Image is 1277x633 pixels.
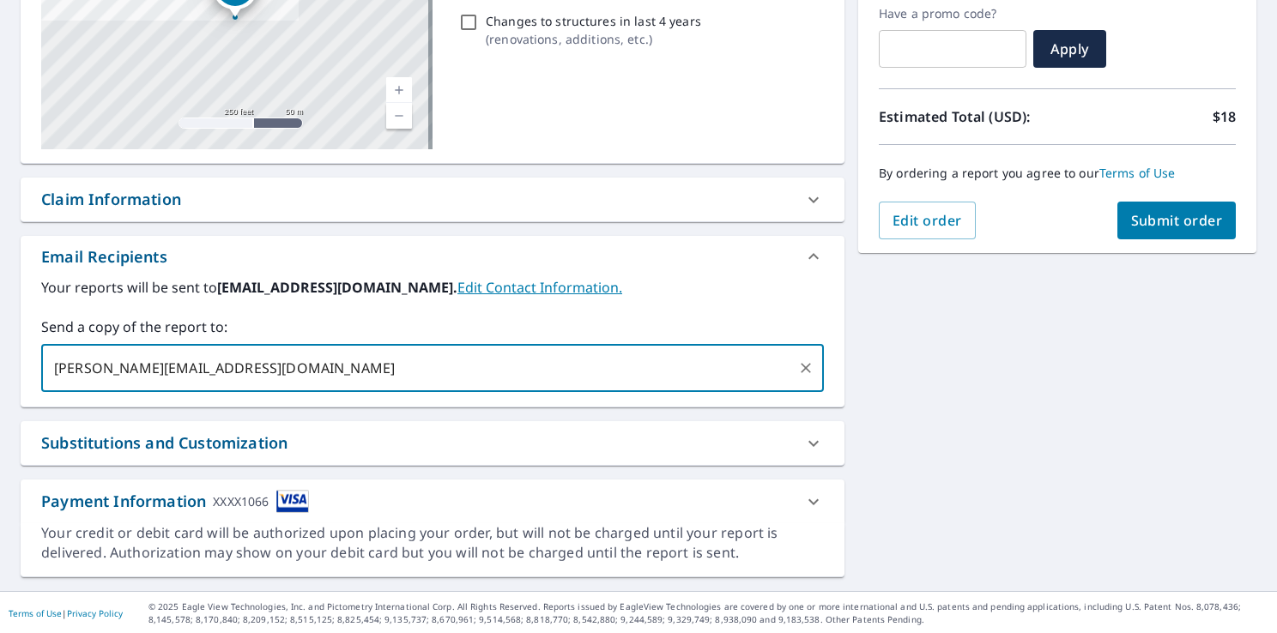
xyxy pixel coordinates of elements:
[486,30,701,48] p: ( renovations, additions, etc. )
[879,106,1057,127] p: Estimated Total (USD):
[1213,106,1236,127] p: $18
[1047,39,1092,58] span: Apply
[1099,165,1176,181] a: Terms of Use
[1033,30,1106,68] button: Apply
[879,202,976,239] button: Edit order
[879,166,1236,181] p: By ordering a report you agree to our
[21,421,844,465] div: Substitutions and Customization
[213,490,269,513] div: XXXX1066
[9,608,123,618] p: |
[41,316,824,337] label: Send a copy of the report to:
[9,607,62,619] a: Terms of Use
[41,188,181,211] div: Claim Information
[386,77,412,103] a: Current Level 17, Zoom In
[794,356,818,380] button: Clear
[41,277,824,298] label: Your reports will be sent to
[276,490,309,513] img: cardImage
[486,12,701,30] p: Changes to structures in last 4 years
[41,523,824,563] div: Your credit or debit card will be authorized upon placing your order, but will not be charged unt...
[879,6,1026,21] label: Have a promo code?
[21,479,844,523] div: Payment InformationXXXX1066cardImage
[67,607,123,619] a: Privacy Policy
[41,245,167,268] div: Email Recipients
[893,211,962,230] span: Edit order
[21,178,844,221] div: Claim Information
[21,236,844,277] div: Email Recipients
[217,278,457,297] b: [EMAIL_ADDRESS][DOMAIN_NAME].
[41,490,309,513] div: Payment Information
[457,278,622,297] a: EditContactInfo
[41,431,287,455] div: Substitutions and Customization
[148,600,1268,626] p: © 2025 Eagle View Technologies, Inc. and Pictometry International Corp. All Rights Reserved. Repo...
[1117,202,1237,239] button: Submit order
[1131,211,1223,230] span: Submit order
[386,103,412,129] a: Current Level 17, Zoom Out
